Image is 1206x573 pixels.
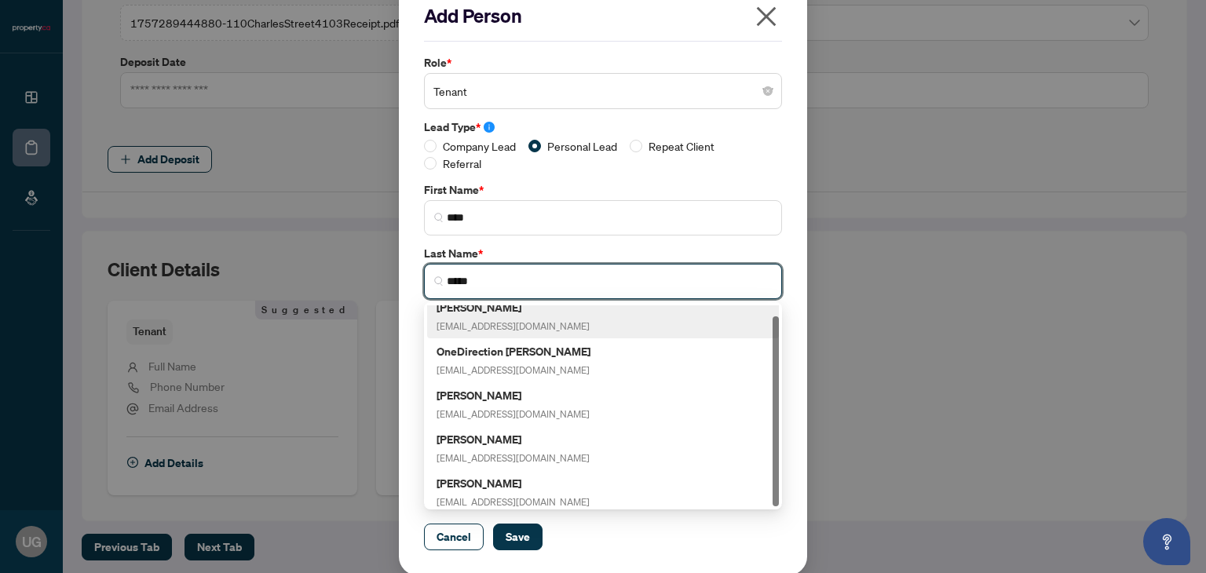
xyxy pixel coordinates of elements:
label: Last Name [424,245,782,262]
span: Tenant [433,76,773,106]
h5: OneDirection [PERSON_NAME] [437,342,595,360]
label: First Name [424,181,782,199]
span: Referral [437,155,488,172]
label: Role [424,54,782,71]
span: [EMAIL_ADDRESS][DOMAIN_NAME] [437,320,590,332]
span: Save [506,524,530,549]
h5: [PERSON_NAME] [437,298,590,316]
button: Cancel [424,524,484,550]
button: Save [493,524,543,550]
h2: Add Person [424,3,782,28]
img: search_icon [434,276,444,286]
h5: [PERSON_NAME] [437,386,590,404]
span: Repeat Client [642,137,721,155]
span: Cancel [437,524,471,549]
span: info-circle [484,122,495,133]
span: [EMAIL_ADDRESS][DOMAIN_NAME] [437,496,590,508]
span: Personal Lead [541,137,623,155]
label: Lead Type [424,119,782,136]
img: search_icon [434,213,444,222]
h5: [PERSON_NAME] [437,474,590,492]
span: [EMAIL_ADDRESS][DOMAIN_NAME] [437,408,590,420]
span: [EMAIL_ADDRESS][DOMAIN_NAME] [437,364,590,376]
button: Open asap [1143,518,1190,565]
span: Company Lead [437,137,522,155]
span: close-circle [763,86,773,96]
span: [EMAIL_ADDRESS][DOMAIN_NAME] [437,452,590,464]
span: close [754,4,779,29]
h5: [PERSON_NAME] [437,430,590,448]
